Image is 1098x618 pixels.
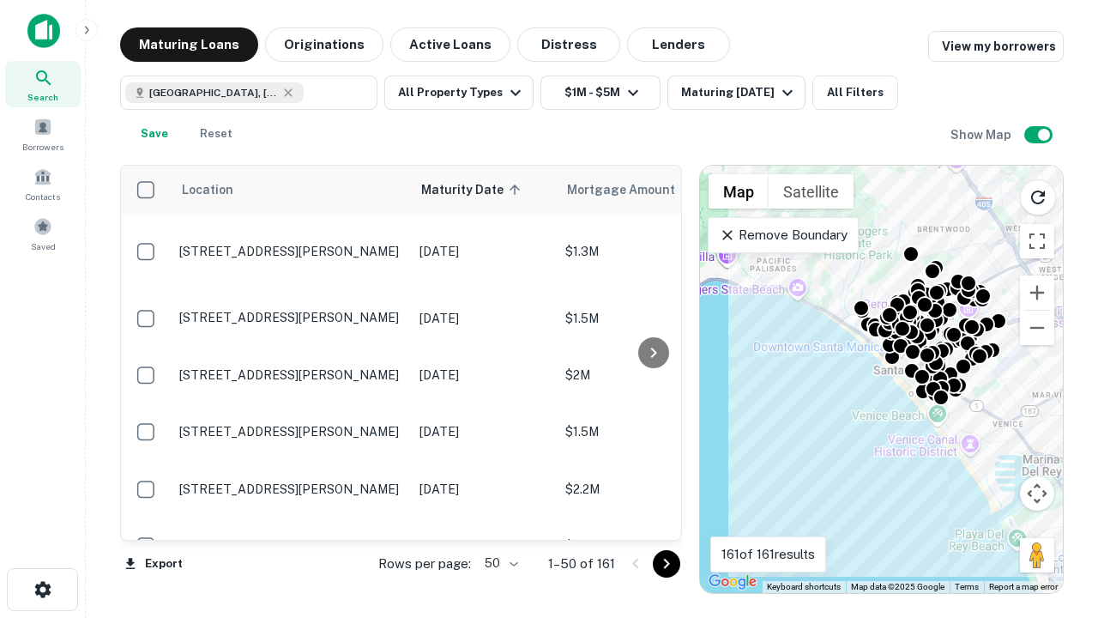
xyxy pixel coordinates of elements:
p: [DATE] [419,242,548,261]
p: 1–50 of 161 [548,554,615,574]
span: Mortgage Amount [567,179,697,200]
p: [STREET_ADDRESS][PERSON_NAME] [179,538,402,554]
p: $2.2M [565,480,737,499]
button: Go to next page [653,550,680,578]
span: Search [27,90,58,104]
button: Export [120,551,187,577]
button: Toggle fullscreen view [1020,224,1054,258]
button: Maturing Loans [120,27,258,62]
a: Report a map error [989,582,1058,591]
button: Show street map [709,174,769,209]
a: Terms (opens in new tab) [955,582,979,591]
p: [DATE] [419,366,548,385]
button: Active Loans [390,27,510,62]
button: Zoom out [1020,311,1054,345]
button: All Property Types [384,76,534,110]
p: Rows per page: [378,554,471,574]
button: Zoom in [1020,276,1054,310]
button: Distress [517,27,620,62]
button: Show satellite imagery [769,174,854,209]
a: Saved [5,210,81,257]
img: capitalize-icon.png [27,14,60,48]
p: $1.3M [565,242,737,261]
a: View my borrowers [928,31,1064,62]
p: $1.5M [565,309,737,328]
img: Google [704,571,761,593]
p: [STREET_ADDRESS][PERSON_NAME] [179,310,402,325]
p: 161 of 161 results [721,544,815,565]
p: [STREET_ADDRESS][PERSON_NAME] [179,367,402,383]
button: Reset [189,117,244,151]
p: [STREET_ADDRESS][PERSON_NAME] [179,244,402,259]
p: $1.5M [565,422,737,441]
button: All Filters [812,76,898,110]
div: 0 0 [700,166,1063,593]
button: Maturing [DATE] [667,76,805,110]
iframe: Chat Widget [1012,481,1098,563]
span: Location [181,179,233,200]
span: Maturity Date [421,179,526,200]
p: $2M [565,366,737,385]
th: Maturity Date [411,166,557,214]
span: [GEOGRAPHIC_DATA], [GEOGRAPHIC_DATA], [GEOGRAPHIC_DATA] [149,85,278,100]
a: Search [5,61,81,107]
th: Mortgage Amount [557,166,745,214]
span: Contacts [26,190,60,203]
p: $1.3M [565,536,737,555]
span: Map data ©2025 Google [851,582,944,591]
p: [DATE] [419,480,548,499]
a: Open this area in Google Maps (opens a new window) [704,571,761,593]
p: [DATE] [419,422,548,441]
p: [STREET_ADDRESS][PERSON_NAME] [179,482,402,497]
p: [DATE] [419,536,548,555]
div: 50 [478,551,521,576]
button: Originations [265,27,383,62]
p: [DATE] [419,309,548,328]
p: [STREET_ADDRESS][PERSON_NAME] [179,424,402,439]
button: Save your search to get updates of matches that match your search criteria. [127,117,182,151]
button: Reload search area [1020,179,1056,215]
button: Map camera controls [1020,476,1054,511]
button: $1M - $5M [540,76,661,110]
a: Contacts [5,161,81,207]
div: Maturing [DATE] [681,82,798,103]
h6: Show Map [950,125,1014,144]
button: Lenders [627,27,730,62]
p: Remove Boundary [719,225,847,245]
span: Saved [31,239,56,253]
a: Borrowers [5,111,81,157]
th: Location [171,166,411,214]
button: Keyboard shortcuts [767,581,841,593]
span: Borrowers [22,140,63,154]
